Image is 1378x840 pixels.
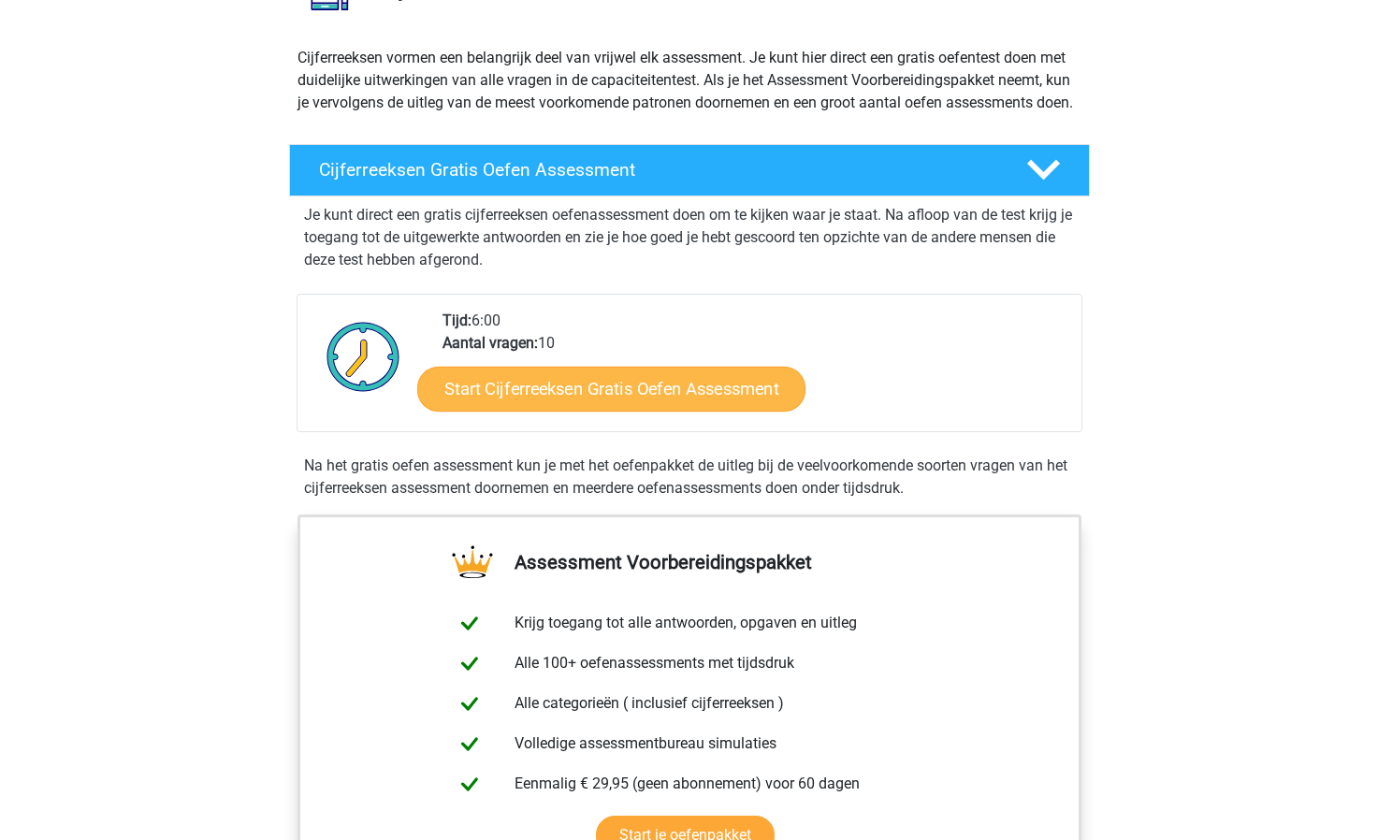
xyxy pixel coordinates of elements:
div: Na het gratis oefen assessment kun je met het oefenpakket de uitleg bij de veelvoorkomende soorte... [297,455,1082,500]
div: 6:00 10 [428,310,1081,431]
b: Aantal vragen: [442,334,538,352]
p: Je kunt direct een gratis cijferreeksen oefenassessment doen om te kijken waar je staat. Na afloo... [304,204,1075,271]
h4: Cijferreeksen Gratis Oefen Assessment [319,159,996,181]
img: Klok [316,310,411,403]
a: Cijferreeksen Gratis Oefen Assessment [282,144,1097,196]
a: Start Cijferreeksen Gratis Oefen Assessment [417,366,805,411]
b: Tijd: [442,311,471,329]
p: Cijferreeksen vormen een belangrijk deel van vrijwel elk assessment. Je kunt hier direct een grat... [297,47,1081,114]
